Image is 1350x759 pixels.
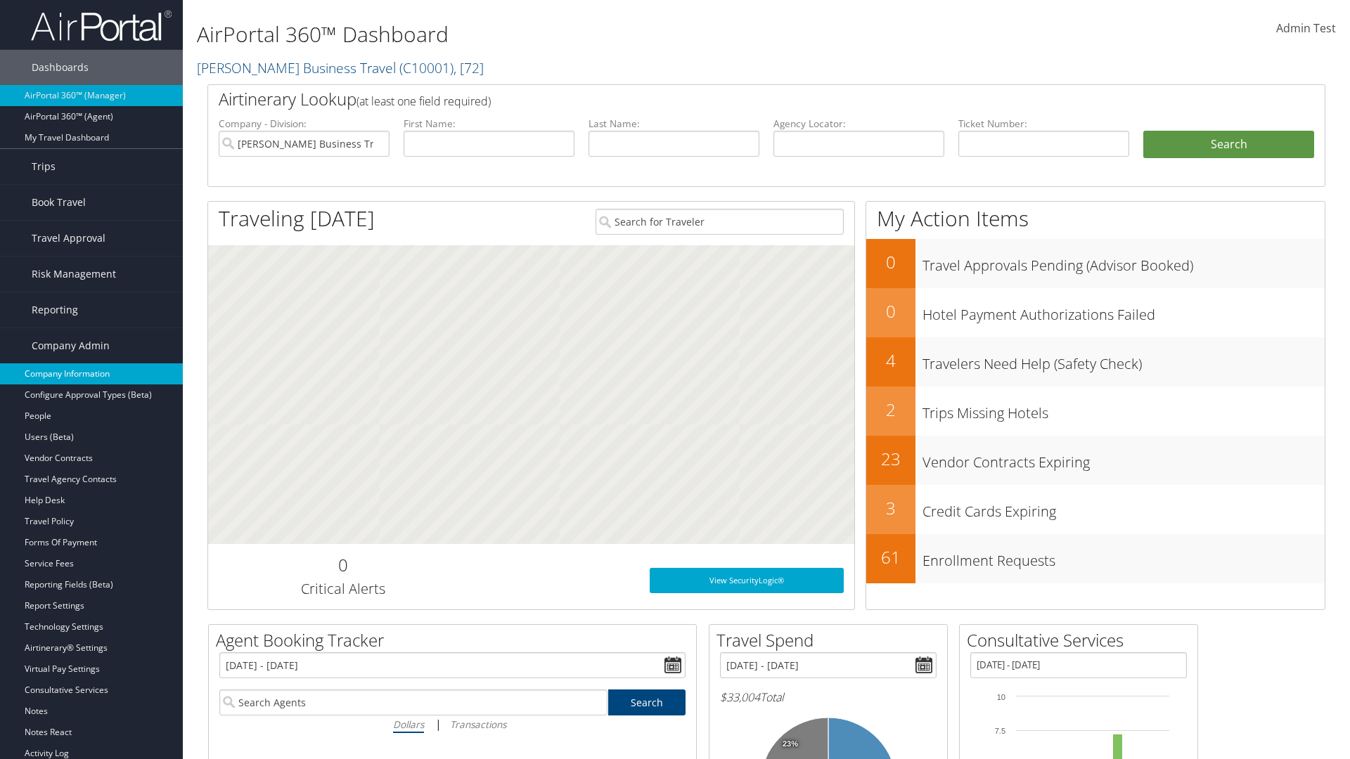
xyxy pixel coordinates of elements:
[922,396,1325,423] h3: Trips Missing Hotels
[608,689,686,715] a: Search
[922,446,1325,472] h3: Vendor Contracts Expiring
[596,209,844,235] input: Search for Traveler
[219,87,1221,111] h2: Airtinerary Lookup
[866,485,1325,534] a: 3Credit Cards Expiring
[773,117,944,131] label: Agency Locator:
[404,117,574,131] label: First Name:
[866,299,915,323] h2: 0
[197,20,956,49] h1: AirPortal 360™ Dashboard
[454,58,484,77] span: , [ 72 ]
[32,221,105,256] span: Travel Approval
[32,50,89,85] span: Dashboards
[783,740,798,748] tspan: 23%
[866,250,915,274] h2: 0
[219,553,467,577] h2: 0
[31,9,172,42] img: airportal-logo.png
[720,689,937,705] h6: Total
[866,204,1325,233] h1: My Action Items
[866,337,1325,387] a: 4Travelers Need Help (Safety Check)
[399,58,454,77] span: ( C10001 )
[866,545,915,569] h2: 61
[866,447,915,471] h2: 23
[866,239,1325,288] a: 0Travel Approvals Pending (Advisor Booked)
[1143,131,1314,159] button: Search
[720,689,760,705] span: $33,004
[216,628,696,652] h2: Agent Booking Tracker
[866,349,915,372] h2: 4
[32,328,110,363] span: Company Admin
[219,689,607,715] input: Search Agents
[958,117,1129,131] label: Ticket Number:
[650,568,844,593] a: View SecurityLogic®
[922,347,1325,374] h3: Travelers Need Help (Safety Check)
[393,718,424,731] i: Dollars
[450,718,506,731] i: Transactions
[219,715,686,733] div: |
[197,58,484,77] a: [PERSON_NAME] Business Travel
[589,117,759,131] label: Last Name:
[967,628,1197,652] h2: Consultative Services
[716,628,947,652] h2: Travel Spend
[866,398,915,422] h2: 2
[32,185,86,220] span: Book Travel
[922,249,1325,275] h3: Travel Approvals Pending (Advisor Booked)
[866,436,1325,485] a: 23Vendor Contracts Expiring
[32,149,56,184] span: Trips
[32,257,116,292] span: Risk Management
[866,387,1325,436] a: 2Trips Missing Hotels
[922,544,1325,571] h3: Enrollment Requests
[922,495,1325,521] h3: Credit Cards Expiring
[866,496,915,520] h2: 3
[219,117,390,131] label: Company - Division:
[995,727,1005,735] tspan: 7.5
[356,93,491,109] span: (at least one field required)
[997,693,1005,701] tspan: 10
[32,292,78,327] span: Reporting
[866,534,1325,583] a: 61Enrollment Requests
[1276,20,1336,36] span: Admin Test
[219,204,375,233] h1: Traveling [DATE]
[219,579,467,599] h3: Critical Alerts
[922,298,1325,325] h3: Hotel Payment Authorizations Failed
[1276,7,1336,51] a: Admin Test
[866,288,1325,337] a: 0Hotel Payment Authorizations Failed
